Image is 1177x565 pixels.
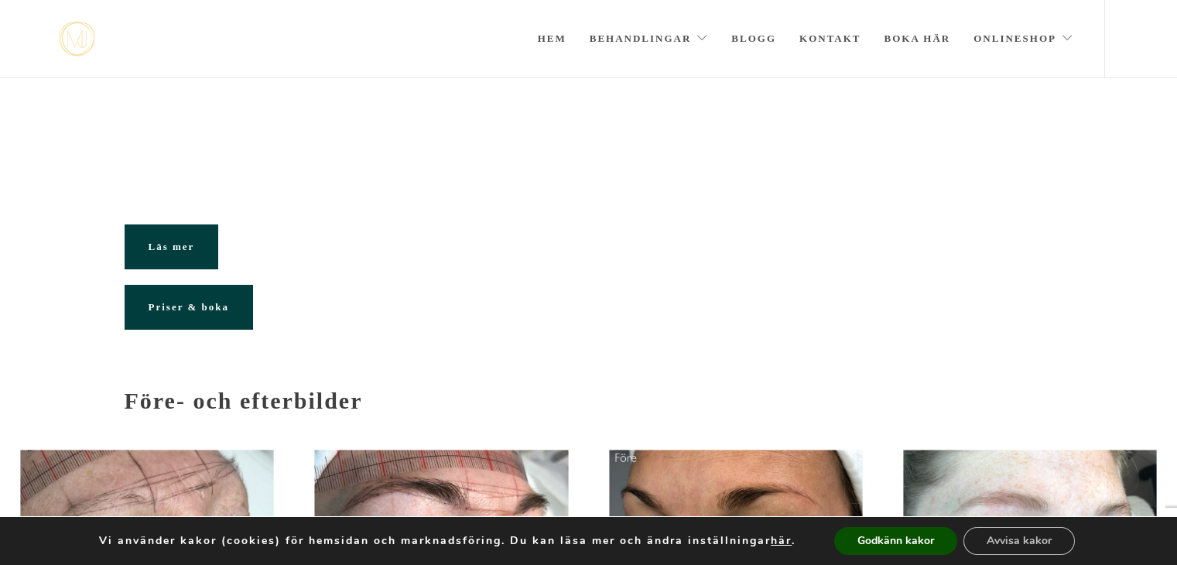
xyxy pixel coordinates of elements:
button: här [771,534,792,548]
span: Läs mer [149,241,195,252]
p: Vi använder kakor (cookies) för hemsidan och marknadsföring. Du kan läsa mer och ändra inställnin... [99,534,796,548]
a: Läs mer [125,224,219,269]
button: Godkänn kakor [834,527,957,555]
span: Priser & boka [149,301,229,313]
button: Avvisa kakor [963,527,1075,555]
a: Priser & boka [125,285,253,330]
img: mjstudio [59,22,95,56]
strong: Före- och efterbilder [125,388,363,413]
a: mjstudio mjstudio mjstudio [59,22,95,56]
